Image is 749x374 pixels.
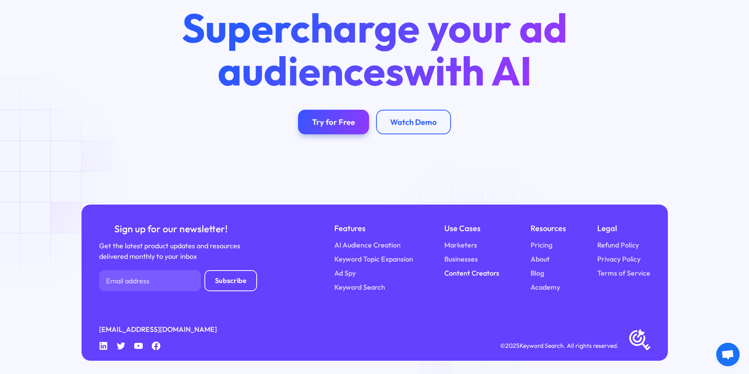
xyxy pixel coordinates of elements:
a: [EMAIL_ADDRESS][DOMAIN_NAME] [99,324,217,335]
input: Email address [99,270,201,291]
a: Marketers [444,240,477,250]
a: Try for Free [298,110,369,134]
a: Businesses [444,254,478,264]
div: Use Cases [444,222,499,235]
a: Blog [531,268,544,278]
a: Terms of Service [597,268,650,278]
form: Newsletter Form [99,270,257,291]
a: Content Creators [444,268,499,278]
div: Legal [597,222,650,235]
h2: Supercharge your ad audiences [164,6,585,92]
input: Subscribe [204,270,257,291]
a: Keyword Topic Expansion [334,254,413,264]
a: Pricing [531,240,552,250]
a: Open chat [716,343,740,366]
div: Try for Free [312,117,355,127]
a: AI Audience Creation [334,240,401,250]
a: Watch Demo [376,110,451,134]
div: Sign up for our newsletter! [99,222,243,235]
a: About [531,254,550,264]
a: Privacy Policy [597,254,641,264]
span: with AI [404,45,532,96]
div: Features [334,222,413,235]
a: Ad Spy [334,268,356,278]
div: Watch Demo [390,117,437,127]
div: Resources [531,222,566,235]
a: Keyword Search [334,282,385,292]
a: Academy [531,282,560,292]
a: Refund Policy [597,240,639,250]
span: 2025 [505,342,520,349]
div: © Keyword Search. All rights reserved. [500,341,619,351]
div: Get the latest product updates and resources delivered monthly to your inbox [99,240,243,262]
